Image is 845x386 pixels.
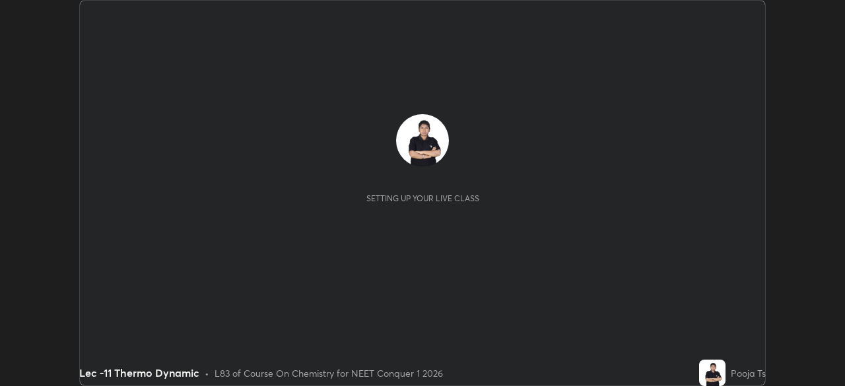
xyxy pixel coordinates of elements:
[215,366,443,380] div: L83 of Course On Chemistry for NEET Conquer 1 2026
[366,193,479,203] div: Setting up your live class
[731,366,766,380] div: Pooja Ts
[79,365,199,381] div: Lec -11 Thermo Dynamic
[205,366,209,380] div: •
[396,114,449,167] img: 72d189469a4d4c36b4c638edf2063a7f.jpg
[699,360,726,386] img: 72d189469a4d4c36b4c638edf2063a7f.jpg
